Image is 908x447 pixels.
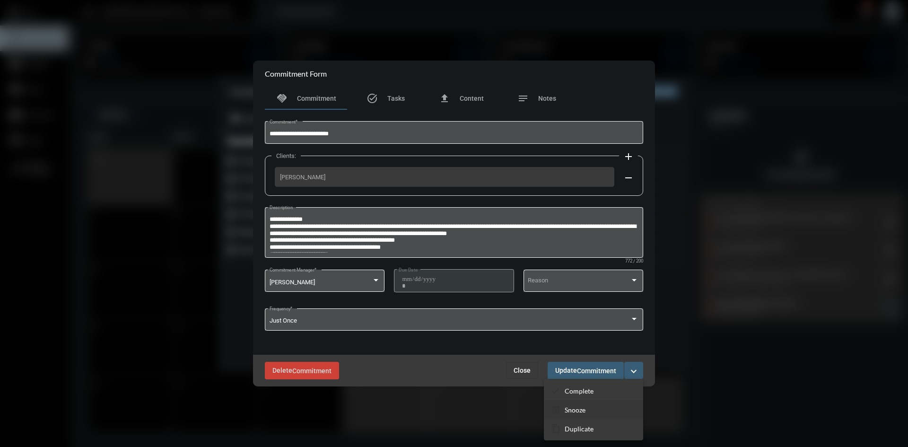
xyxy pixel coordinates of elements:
mat-icon: snooze [551,405,560,414]
mat-icon: checkmark [551,386,560,395]
p: Snooze [565,406,585,414]
p: Duplicate [565,425,594,433]
p: Complete [565,387,594,395]
mat-icon: content_copy [551,424,560,433]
